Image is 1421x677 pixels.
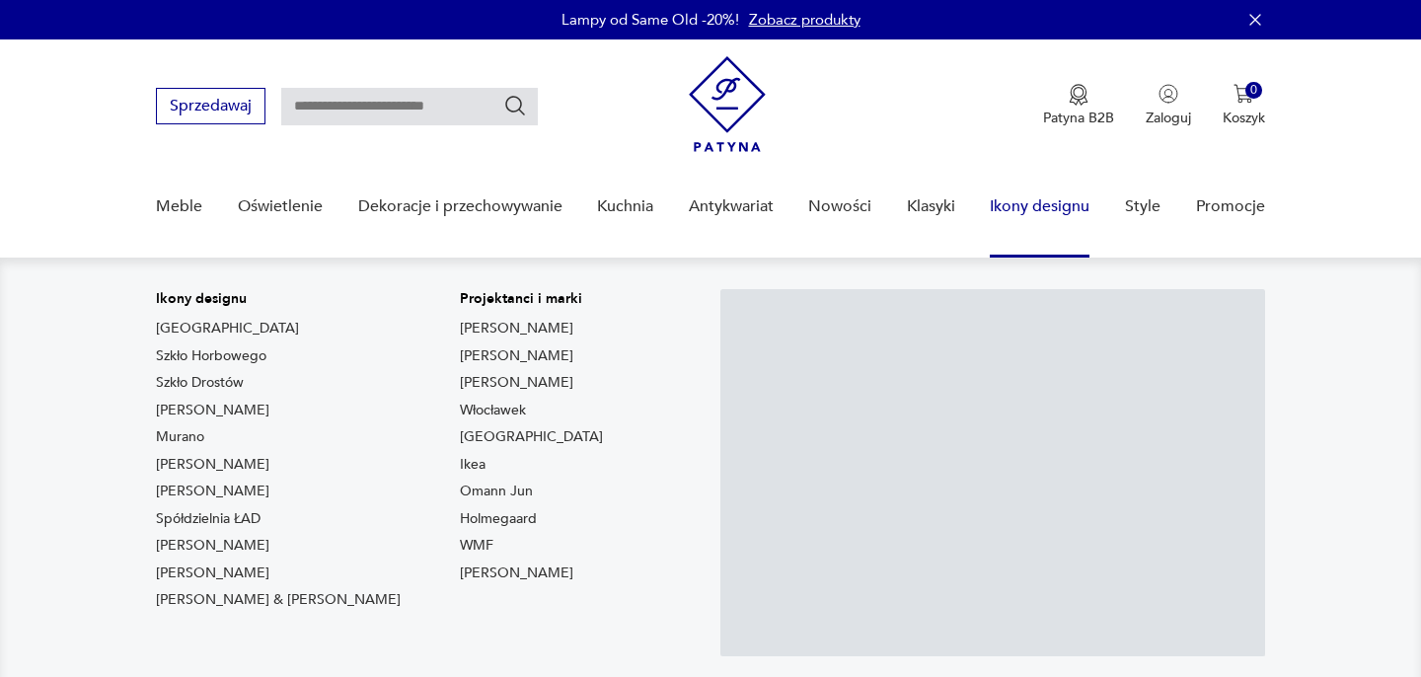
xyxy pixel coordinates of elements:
[156,536,269,556] a: [PERSON_NAME]
[156,101,265,114] a: Sprzedawaj
[1234,84,1253,104] img: Ikona koszyka
[561,10,739,30] p: Lampy od Same Old -20%!
[460,427,603,447] a: [GEOGRAPHIC_DATA]
[749,10,860,30] a: Zobacz produkty
[460,536,493,556] a: WMF
[460,455,486,475] a: Ikea
[1043,84,1114,127] a: Ikona medaluPatyna B2B
[990,169,1089,245] a: Ikony designu
[1223,84,1265,127] button: 0Koszyk
[156,373,244,393] a: Szkło Drostów
[689,169,774,245] a: Antykwariat
[460,482,533,501] a: Omann Jun
[156,427,204,447] a: Murano
[156,319,299,338] a: [GEOGRAPHIC_DATA]
[460,289,603,309] p: Projektanci i marki
[156,289,401,309] p: Ikony designu
[460,509,537,529] a: Holmegaard
[156,564,269,583] a: [PERSON_NAME]
[156,401,269,420] a: [PERSON_NAME]
[1043,109,1114,127] p: Patyna B2B
[1223,109,1265,127] p: Koszyk
[1043,84,1114,127] button: Patyna B2B
[358,169,562,245] a: Dekoracje i przechowywanie
[156,169,202,245] a: Meble
[460,373,573,393] a: [PERSON_NAME]
[156,88,265,124] button: Sprzedawaj
[808,169,871,245] a: Nowości
[156,590,401,610] a: [PERSON_NAME] & [PERSON_NAME]
[1245,82,1262,99] div: 0
[597,169,653,245] a: Kuchnia
[156,346,266,366] a: Szkło Horbowego
[156,482,269,501] a: [PERSON_NAME]
[238,169,323,245] a: Oświetlenie
[503,94,527,117] button: Szukaj
[156,509,261,529] a: Spółdzielnia ŁAD
[1196,169,1265,245] a: Promocje
[460,319,573,338] a: [PERSON_NAME]
[156,455,269,475] a: [PERSON_NAME]
[1146,84,1191,127] button: Zaloguj
[1125,169,1160,245] a: Style
[460,346,573,366] a: [PERSON_NAME]
[460,401,526,420] a: Włocławek
[1159,84,1178,104] img: Ikonka użytkownika
[460,564,573,583] a: [PERSON_NAME]
[1069,84,1088,106] img: Ikona medalu
[1146,109,1191,127] p: Zaloguj
[689,56,766,152] img: Patyna - sklep z meblami i dekoracjami vintage
[907,169,955,245] a: Klasyki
